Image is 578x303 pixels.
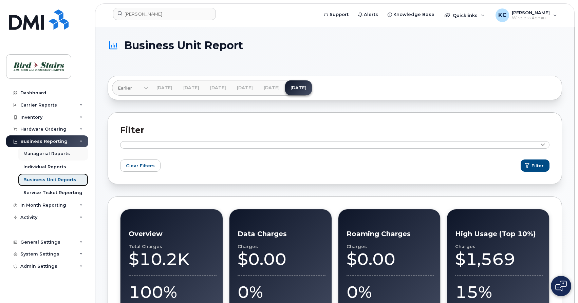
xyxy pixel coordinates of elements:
[120,159,161,172] button: Clear Filters
[129,244,217,249] div: Total Charges
[455,249,543,269] div: $1,569
[347,249,434,269] div: $0.00
[112,80,148,95] a: Earlier
[120,125,549,135] h2: Filter
[129,249,217,269] div: $10.2K
[347,244,434,249] div: Charges
[205,80,231,95] a: [DATE]
[126,163,155,169] span: Clear Filters
[521,159,549,172] button: Filter
[455,244,543,249] div: Charges
[532,163,544,169] span: Filter
[455,230,543,238] h3: High Usage (Top 10%)
[129,230,217,238] h3: Overview
[555,281,567,291] img: Open chat
[455,282,543,302] div: 15%
[178,80,205,95] a: [DATE]
[238,249,325,269] div: $0.00
[238,230,325,238] h3: Data Charges
[118,85,132,91] span: Earlier
[124,39,243,51] span: Business Unit Report
[129,282,217,302] div: 100%
[238,244,325,249] div: Charges
[258,80,285,95] a: [DATE]
[238,282,325,302] div: 0%
[347,282,434,302] div: 0%
[347,230,434,238] h3: Roaming Charges
[231,80,258,95] a: [DATE]
[151,80,178,95] a: [DATE]
[285,80,312,95] a: [DATE]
